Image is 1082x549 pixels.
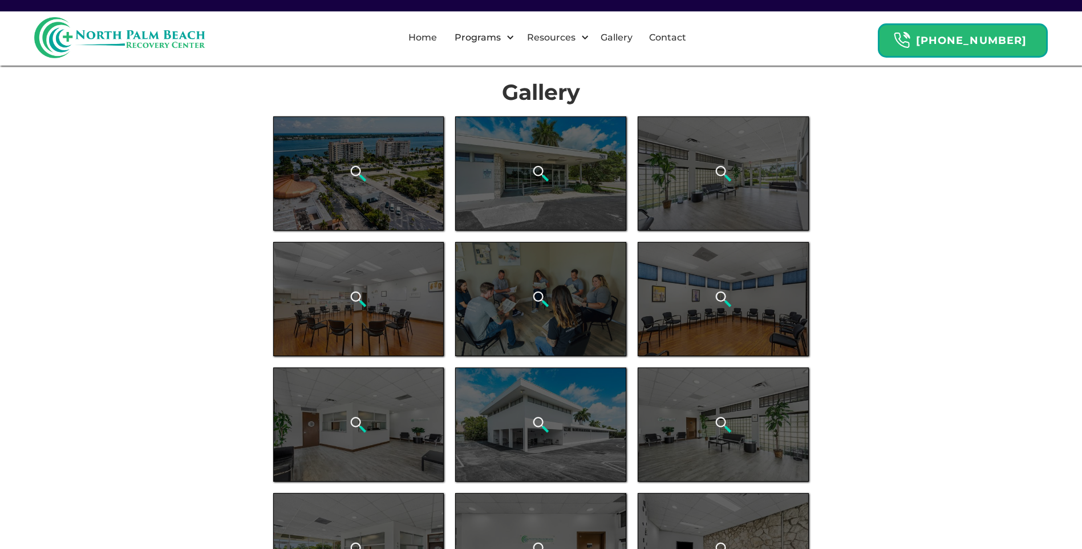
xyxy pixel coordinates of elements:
a: Contact [642,19,693,56]
a: open lightbox [638,116,809,231]
a: open lightbox [638,242,809,356]
a: open lightbox [638,368,809,482]
a: open lightbox [273,116,444,231]
a: open lightbox [455,368,626,482]
div: Resources [517,19,592,56]
div: Resources [524,31,578,45]
a: Home [402,19,444,56]
div: Programs [445,19,517,56]
a: Gallery [594,19,639,56]
h1: Gallery [273,80,809,105]
a: open lightbox [455,242,626,356]
div: Programs [452,31,504,45]
strong: [PHONE_NUMBER] [916,34,1027,47]
a: Header Calendar Icons[PHONE_NUMBER] [878,18,1048,58]
a: open lightbox [273,368,444,482]
a: open lightbox [455,116,626,231]
a: open lightbox [273,242,444,356]
img: Header Calendar Icons [893,31,910,49]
